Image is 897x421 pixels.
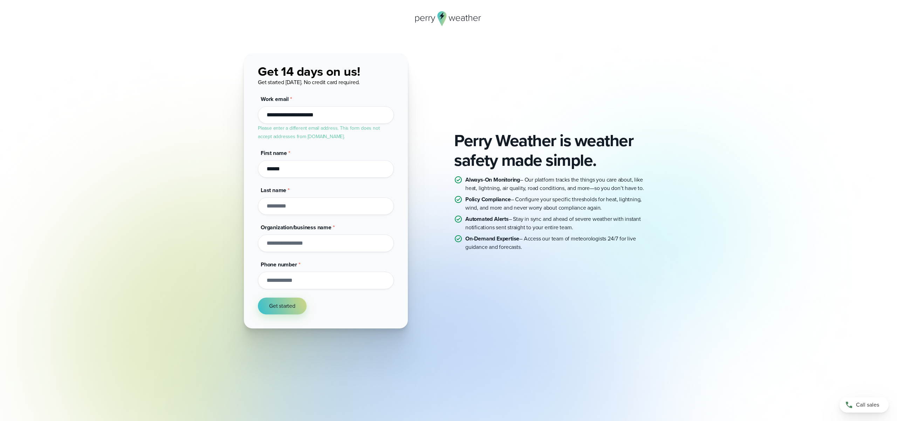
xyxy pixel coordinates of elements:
a: Call sales [840,397,889,413]
strong: Automated Alerts [465,215,509,223]
p: – Access our team of meteorologists 24/7 for live guidance and forecasts. [465,235,653,251]
span: Last name [261,186,286,194]
p: – Our platform tracks the things you care about, like heat, lightning, air quality, road conditio... [465,176,653,192]
label: Please enter a different email address. This form does not accept addresses from [DOMAIN_NAME]. [258,124,379,140]
span: Phone number [261,260,297,269]
span: Get started [269,302,295,310]
button: Get started [258,298,307,314]
strong: Policy Compliance [465,195,511,203]
span: Organization/business name [261,223,331,231]
span: Get 14 days on us! [258,62,360,81]
span: Work email [261,95,289,103]
strong: On-Demand Expertise [465,235,519,243]
p: – Stay in sync and ahead of severe weather with instant notifications sent straight to your entir... [465,215,653,232]
span: First name [261,149,287,157]
span: Get started [DATE]. No credit card required. [258,78,360,86]
strong: Always-On Monitoring [465,176,520,184]
h2: Perry Weather is weather safety made simple. [454,131,653,170]
p: – Configure your specific thresholds for heat, lightning, wind, and more and never worry about co... [465,195,653,212]
span: Call sales [856,401,879,409]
